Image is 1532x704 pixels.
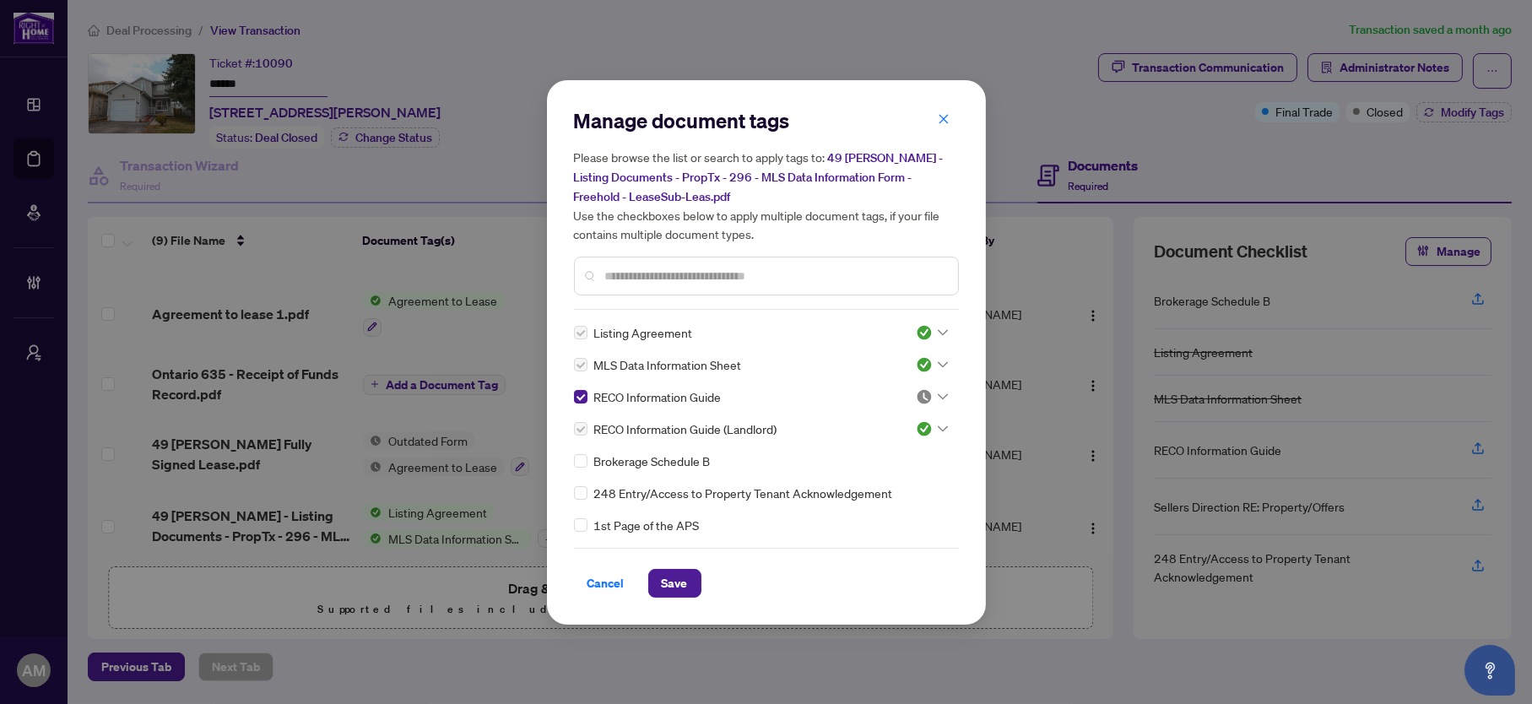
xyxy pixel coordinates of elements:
button: Open asap [1464,645,1515,696]
span: Cancel [587,570,625,597]
span: RECO Information Guide (Landlord) [594,420,777,438]
span: 1st Page of the APS [594,516,700,534]
span: Listing Agreement [594,323,693,342]
span: Approved [916,356,948,373]
img: status [916,420,933,437]
span: Brokerage Schedule B [594,452,711,470]
span: Approved [916,420,948,437]
span: Pending Review [916,388,948,405]
img: status [916,388,933,405]
span: RECO Information Guide [594,387,722,406]
button: Save [648,569,701,598]
img: status [916,356,933,373]
span: Approved [916,324,948,341]
h5: Please browse the list or search to apply tags to: Use the checkboxes below to apply multiple doc... [574,148,959,243]
span: MLS Data Information Sheet [594,355,742,374]
span: 49 [PERSON_NAME] - Listing Documents - PropTx - 296 - MLS Data Information Form - Freehold - Leas... [574,150,944,204]
img: status [916,324,933,341]
span: 248 Entry/Access to Property Tenant Acknowledgement [594,484,893,502]
button: Cancel [574,569,638,598]
span: close [938,113,950,125]
h2: Manage document tags [574,107,959,134]
span: Save [662,570,688,597]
